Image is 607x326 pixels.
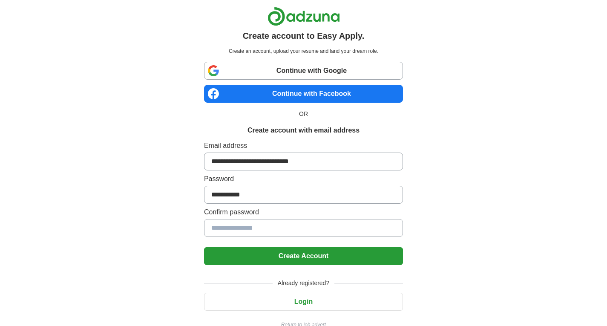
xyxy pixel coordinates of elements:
[247,125,360,136] h1: Create account with email address
[204,174,403,184] label: Password
[204,85,403,103] a: Continue with Facebook
[204,293,403,311] button: Login
[204,62,403,80] a: Continue with Google
[243,29,365,42] h1: Create account to Easy Apply.
[204,298,403,305] a: Login
[206,47,401,55] p: Create an account, upload your resume and land your dream role.
[268,7,340,26] img: Adzuna logo
[273,279,334,288] span: Already registered?
[204,247,403,265] button: Create Account
[204,207,403,217] label: Confirm password
[204,141,403,151] label: Email address
[294,110,313,118] span: OR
